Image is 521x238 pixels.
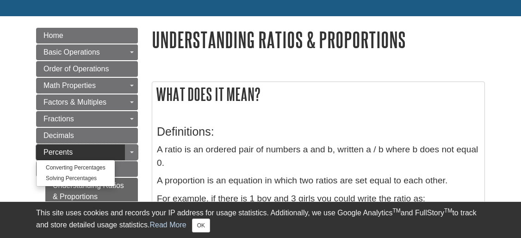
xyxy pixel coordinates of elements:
h1: Understanding Ratios & Proportions [152,28,485,51]
button: Close [192,219,210,232]
span: Math Properties [43,81,96,89]
a: Fractions [36,111,138,127]
div: This site uses cookies and records your IP address for usage statistics. Additionally, we use Goo... [36,207,485,232]
a: Understanding Ratios & Proportions [45,178,138,205]
span: Order of Operations [43,65,109,73]
a: Factors & Multiples [36,94,138,110]
a: Home [36,28,138,44]
span: Factors & Multiples [43,98,106,106]
span: Basic Operations [43,48,100,56]
p: A ratio is an ordered pair of numbers a and b, written a / b where b does not equal 0. [157,143,480,170]
a: Solving Percentages [37,173,115,184]
sup: TM [444,207,452,214]
span: Home [43,31,63,39]
a: Read More [149,221,186,229]
p: A proportion is an equation in which two ratios are set equal to each other. [157,174,480,188]
a: Percents [36,144,138,160]
a: Converting Percentages [37,163,115,173]
span: Fractions [43,115,74,123]
p: For example, if there is 1 boy and 3 girls you could write the ratio as: [157,192,480,206]
sup: TM [392,207,400,214]
a: Math Properties [36,78,138,94]
span: Percents [43,148,73,156]
a: Decimals [36,128,138,144]
a: Order of Operations [36,61,138,77]
span: Decimals [43,132,74,139]
h2: What does it mean? [152,82,484,106]
h3: Definitions: [157,125,480,138]
a: Basic Operations [36,44,138,60]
